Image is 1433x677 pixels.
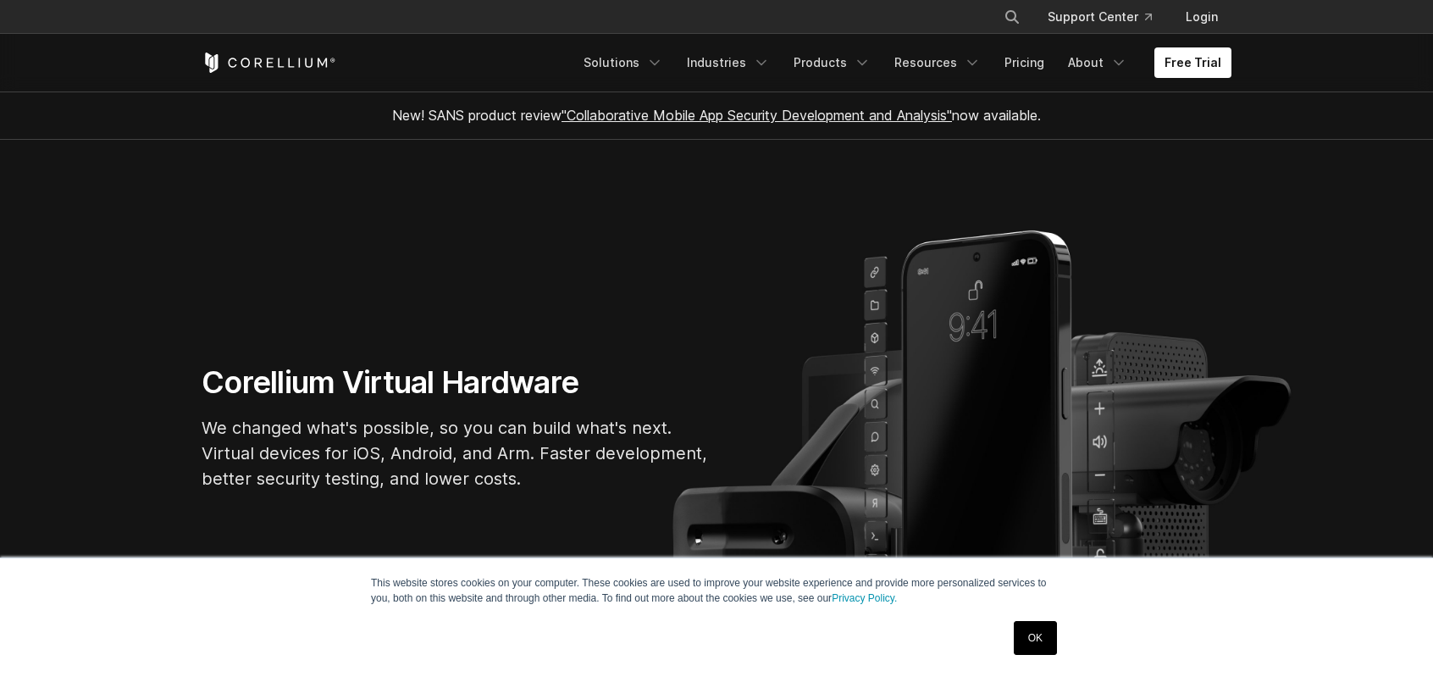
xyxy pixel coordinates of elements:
p: We changed what's possible, so you can build what's next. Virtual devices for iOS, Android, and A... [202,415,710,491]
div: Navigation Menu [573,47,1231,78]
a: Solutions [573,47,673,78]
a: OK [1014,621,1057,655]
span: New! SANS product review now available. [392,107,1041,124]
a: Pricing [994,47,1054,78]
a: Free Trial [1154,47,1231,78]
a: Privacy Policy. [832,592,897,604]
div: Navigation Menu [983,2,1231,32]
a: Resources [884,47,991,78]
p: This website stores cookies on your computer. These cookies are used to improve your website expe... [371,575,1062,606]
a: Corellium Home [202,53,336,73]
a: About [1058,47,1137,78]
a: Support Center [1034,2,1165,32]
a: Login [1172,2,1231,32]
a: Products [783,47,881,78]
a: "Collaborative Mobile App Security Development and Analysis" [562,107,952,124]
button: Search [997,2,1027,32]
h1: Corellium Virtual Hardware [202,363,710,402]
a: Industries [677,47,780,78]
